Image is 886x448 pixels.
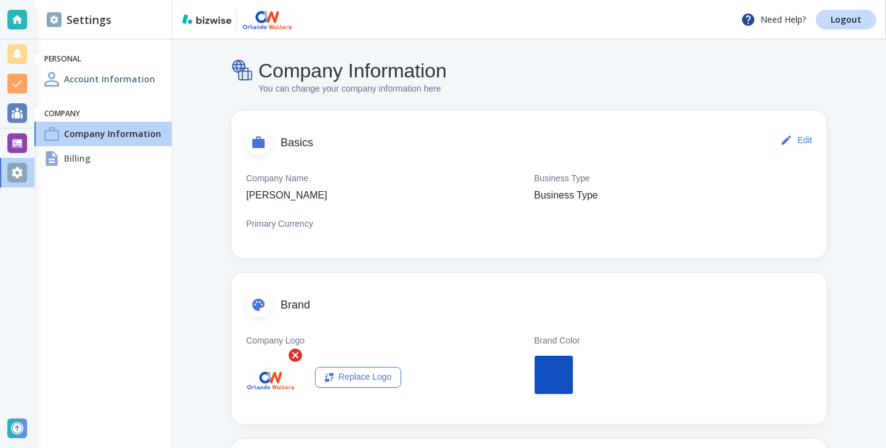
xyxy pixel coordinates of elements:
[534,172,590,186] p: Business Type
[34,122,172,146] a: Company InformationCompany Information
[231,59,253,82] img: Company Information
[325,371,391,384] div: Replace Logo
[315,367,401,388] button: Replace Logo
[182,14,231,24] img: bizwise
[534,188,598,203] p: Business Type
[34,146,172,171] a: BillingBilling
[258,82,447,96] p: You can change your company information here
[34,67,172,92] a: Account InformationAccount Information
[47,12,62,27] img: DashboardSidebarSettings.svg
[831,15,861,24] p: Logout
[741,12,806,27] p: Need Help?
[44,109,162,119] h6: Company
[64,152,90,165] h4: Billing
[246,334,305,348] p: Company Logo
[281,299,812,312] span: Brand
[64,73,155,85] h4: Account Information
[64,127,161,140] h4: Company Information
[816,10,876,29] a: Logout
[281,136,778,150] span: Basics
[246,218,313,231] p: Primary Currency
[258,59,447,82] h4: Company Information
[246,172,308,186] p: Company Name
[47,12,111,28] h2: Settings
[44,54,162,65] h6: Personal
[778,128,817,152] button: Edit
[534,334,580,348] p: Brand Color
[246,188,327,203] p: [PERSON_NAME]
[242,10,293,29] img: ORLANDO WALTERS
[246,371,295,390] img: Logo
